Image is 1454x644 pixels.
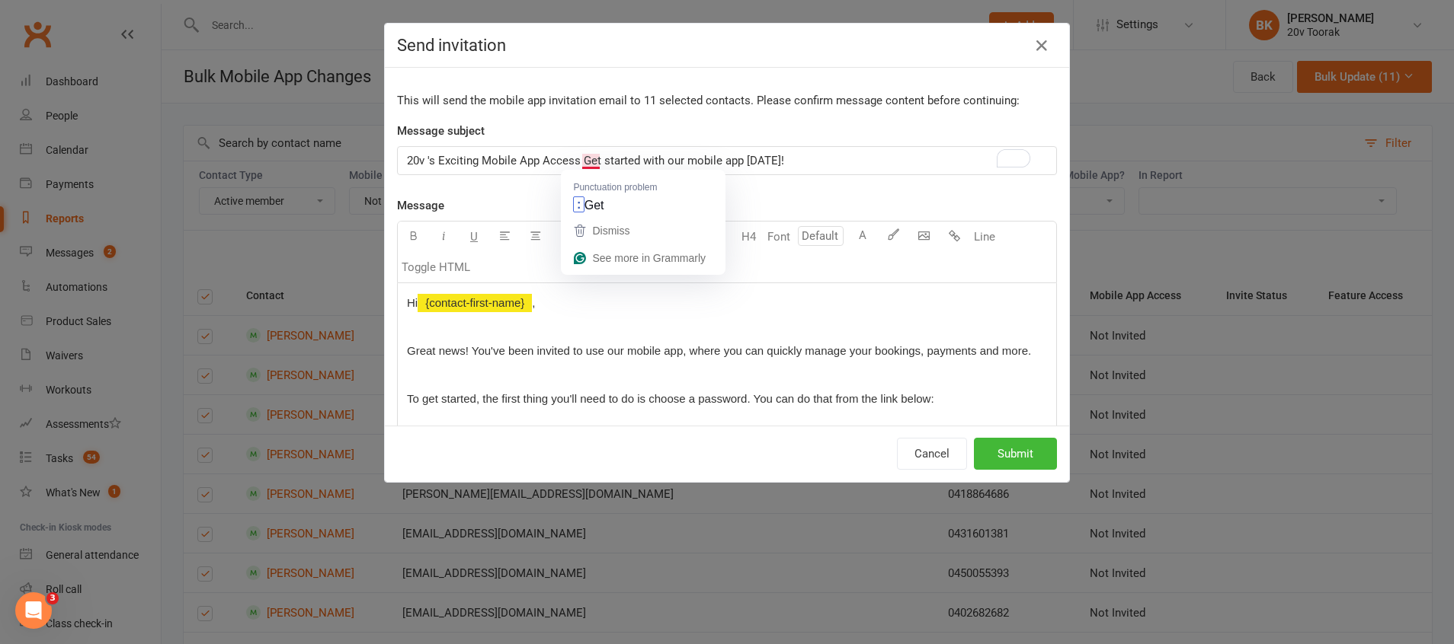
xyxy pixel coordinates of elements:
span: Great news! You've been invited to use our mobile app, where you can quickly manage your bookings... [407,344,1031,357]
iframe: Intercom live chat [15,592,52,629]
button: H4 [733,222,764,252]
div: To enrich screen reader interactions, please activate Accessibility in Grammarly extension settings [398,147,1056,174]
button: A [847,222,878,252]
button: Line [969,222,1000,252]
p: This will send the mobile app invitation email to 11 selected contacts. Please confirm message co... [397,91,1057,110]
span: , [532,296,535,309]
span: 20v 's Exciting Mobile App Access Get started with our mobile app [DATE]! [407,154,784,167]
label: Message subject [397,122,485,140]
span: 3 [46,592,59,604]
button: Font [764,222,794,252]
input: Default [798,226,844,246]
button: Submit [974,438,1057,470]
span: Send invitation [397,36,506,55]
button: Cancel [897,438,967,470]
label: Message [397,196,444,215]
button: Close [1030,33,1054,58]
span: U [470,230,478,244]
button: U [459,222,489,252]
button: Toggle HTML [398,252,474,282]
span: To get started, the first thing you'll need to do is choose a password. You can do that from the ... [407,392,934,405]
span: Hi [407,296,418,309]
